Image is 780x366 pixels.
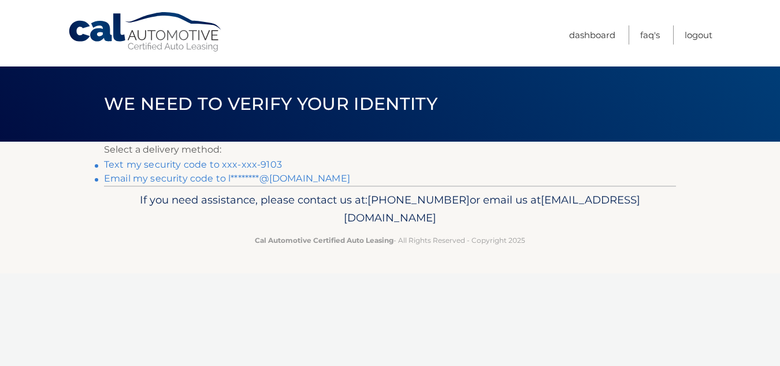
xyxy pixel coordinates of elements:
span: We need to verify your identity [104,93,437,114]
a: Logout [685,25,712,45]
strong: Cal Automotive Certified Auto Leasing [255,236,393,245]
p: - All Rights Reserved - Copyright 2025 [112,234,668,246]
a: Dashboard [569,25,615,45]
a: Email my security code to l********@[DOMAIN_NAME] [104,173,350,184]
a: FAQ's [640,25,660,45]
p: If you need assistance, please contact us at: or email us at [112,191,668,228]
p: Select a delivery method: [104,142,676,158]
a: Text my security code to xxx-xxx-9103 [104,159,282,170]
a: Cal Automotive [68,12,224,53]
span: [PHONE_NUMBER] [367,193,470,206]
